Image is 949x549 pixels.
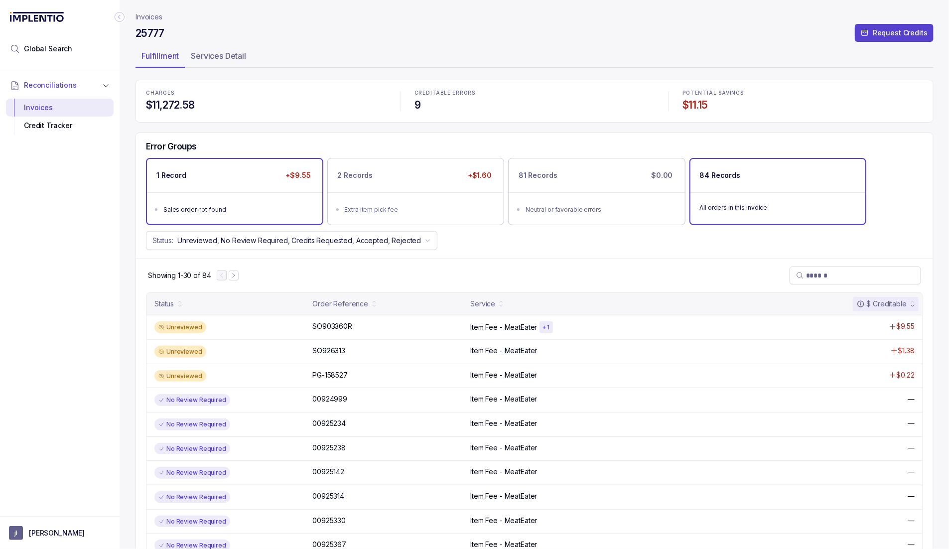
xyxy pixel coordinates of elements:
div: Collapse Icon [114,11,126,23]
p: SO903360R [312,321,352,331]
p: Status: [152,236,173,246]
div: Invoices [14,99,106,117]
div: No Review Required [154,394,230,406]
p: — [908,491,915,501]
li: Tab Fulfillment [136,48,185,68]
div: Neutral or favorable errors [526,205,674,215]
div: Status [154,299,174,309]
p: Item Fee - MeatEater [470,370,537,380]
p: 84 Records [700,170,741,180]
div: Extra item pick fee [345,205,493,215]
p: $0.22 [897,370,915,380]
button: Status:Unreviewed, No Review Required, Credits Requested, Accepted, Rejected [146,231,437,250]
p: — [908,418,915,428]
button: Reconciliations [6,74,114,96]
p: Item Fee - MeatEater [470,443,537,453]
button: User initials[PERSON_NAME] [9,526,111,540]
p: 1 Record [156,170,186,180]
p: Item Fee - MeatEater [470,491,537,501]
p: POTENTIAL SAVINGS [683,90,923,96]
div: No Review Required [154,491,230,503]
div: Credit Tracker [14,117,106,135]
p: 2 Records [338,170,373,180]
div: Unreviewed [154,346,206,358]
p: Item Fee - MeatEater [470,418,537,428]
p: — [908,394,915,404]
p: Request Credits [873,28,928,38]
p: [PERSON_NAME] [29,528,85,538]
p: +$1.60 [466,168,494,182]
p: Item Fee - MeatEater [470,394,537,404]
div: Order Reference [312,299,368,309]
h5: Error Groups [146,141,197,152]
p: Unreviewed, No Review Required, Credits Requested, Accepted, Rejected [177,236,421,246]
div: $ Creditable [857,299,907,309]
p: 00925330 [312,516,346,526]
p: 00925314 [312,491,344,501]
div: No Review Required [154,516,230,528]
p: 00925142 [312,467,344,477]
p: + 1 [542,323,550,331]
div: No Review Required [154,418,230,430]
p: Item Fee - MeatEater [470,322,537,332]
p: 00925234 [312,418,346,428]
p: Item Fee - MeatEater [470,516,537,526]
span: Reconciliations [24,80,77,90]
ul: Tab Group [136,48,934,68]
div: Sales order not found [163,205,312,215]
p: Item Fee - MeatEater [470,467,537,477]
p: Services Detail [191,50,246,62]
p: — [908,467,915,477]
h4: 9 [414,98,655,112]
a: Invoices [136,12,162,22]
p: SO926313 [312,346,345,356]
p: $1.38 [898,346,915,356]
p: 00924999 [312,394,347,404]
p: Fulfillment [141,50,179,62]
h4: 25777 [136,26,164,40]
p: Item Fee - MeatEater [470,346,537,356]
p: 81 Records [519,170,557,180]
h4: $11.15 [683,98,923,112]
div: Reconciliations [6,97,114,137]
p: CREDITABLE ERRORS [414,90,655,96]
button: Request Credits [855,24,934,42]
p: PG-158527 [312,370,348,380]
div: No Review Required [154,443,230,455]
p: +$9.55 [283,168,312,182]
div: Service [470,299,495,309]
li: Tab Services Detail [185,48,252,68]
p: 00925238 [312,443,346,453]
p: — [908,443,915,453]
span: Global Search [24,44,72,54]
p: CHARGES [146,90,386,96]
button: Next Page [229,271,239,280]
div: Remaining page entries [148,271,211,280]
p: $0.00 [649,168,675,182]
p: — [908,516,915,526]
p: All orders in this invoice [700,203,856,213]
div: No Review Required [154,467,230,479]
div: Unreviewed [154,321,206,333]
div: Unreviewed [154,370,206,382]
p: $9.55 [897,321,915,331]
nav: breadcrumb [136,12,162,22]
span: User initials [9,526,23,540]
h4: $11,272.58 [146,98,386,112]
p: Showing 1-30 of 84 [148,271,211,280]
